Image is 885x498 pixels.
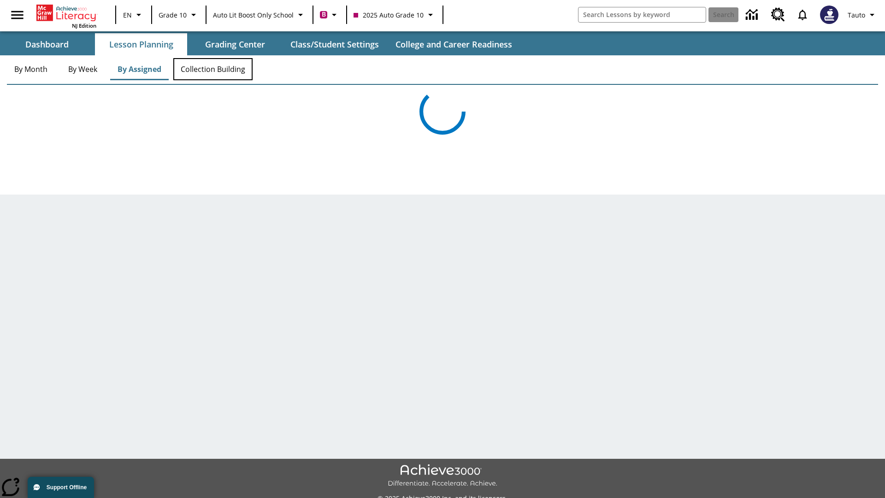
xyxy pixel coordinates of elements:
button: School: Auto Lit Boost only School, Select your school [209,6,310,23]
button: Class: 2025 Auto Grade 10, Select your class [350,6,440,23]
a: Data Center [740,2,766,28]
img: Avatar [820,6,838,24]
button: Boost Class color is violet red. Change class color [316,6,343,23]
button: Class/Student Settings [283,33,386,55]
span: NJ Edition [72,22,96,29]
span: 2025 Auto Grade 10 [354,10,424,20]
button: By Week [59,58,106,80]
button: College and Career Readiness [388,33,519,55]
a: Home [36,4,96,22]
input: search field [578,7,706,22]
button: By Month [7,58,55,80]
span: Support Offline [47,484,87,491]
span: Auto Lit Boost only School [213,10,294,20]
button: Profile/Settings [844,6,881,23]
img: Achieve3000 Differentiate Accelerate Achieve [388,464,497,488]
button: Collection Building [173,58,253,80]
button: Open side menu [4,1,31,29]
button: Language: EN, Select a language [119,6,148,23]
button: Dashboard [1,33,93,55]
span: Grade 10 [159,10,187,20]
a: Notifications [791,3,814,27]
button: By Assigned [110,58,169,80]
span: EN [123,10,132,20]
button: Lesson Planning [95,33,187,55]
button: Support Offline [28,477,94,498]
button: Select a new avatar [814,3,844,27]
button: Grade: Grade 10, Select a grade [155,6,203,23]
span: B [322,9,326,20]
a: Resource Center, Will open in new tab [766,2,791,27]
span: Tauto [848,10,865,20]
div: Home [36,3,96,29]
button: Grading Center [189,33,281,55]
